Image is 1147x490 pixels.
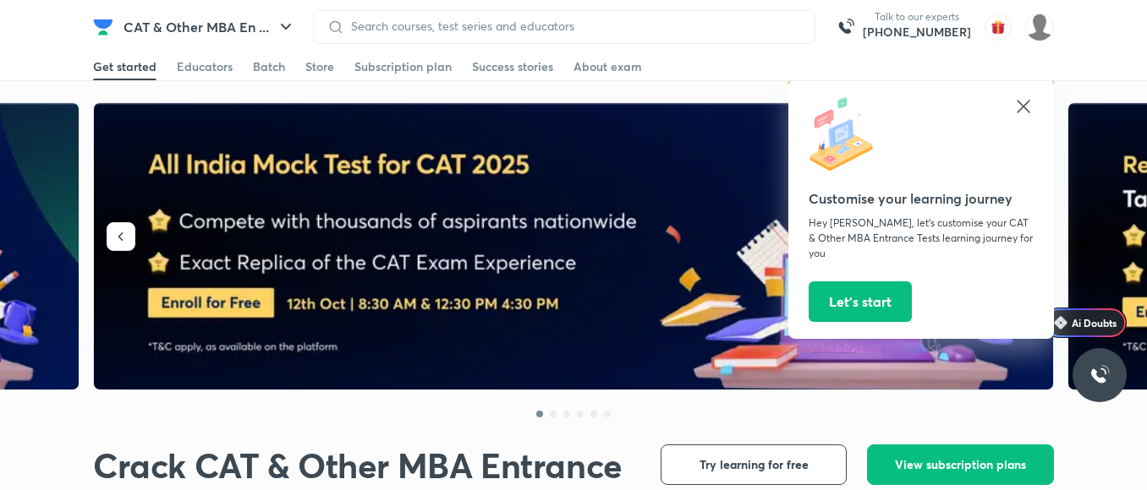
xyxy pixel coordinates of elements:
div: Store [305,58,334,75]
button: View subscription plans [867,444,1054,485]
a: [PHONE_NUMBER] [863,24,971,41]
a: Educators [177,53,233,80]
button: CAT & Other MBA En ... [113,10,306,44]
a: Success stories [472,53,553,80]
a: About exam [573,53,642,80]
button: Let’s start [809,281,912,322]
button: Try learning for free [661,444,847,485]
a: Subscription plan [354,53,452,80]
span: Ai Doubts [1072,316,1117,329]
span: Try learning for free [700,456,809,473]
img: chirag [1025,13,1054,41]
a: Store [305,53,334,80]
a: Ai Doubts [1044,308,1127,338]
div: Get started [93,58,156,75]
div: Success stories [472,58,553,75]
p: Talk to our experts [863,10,971,24]
div: Batch [253,58,285,75]
div: Subscription plan [354,58,452,75]
img: call-us [829,10,863,44]
img: ttu [1089,365,1110,385]
h5: Customise your learning journey [809,188,1034,209]
div: Educators [177,58,233,75]
img: avatar [985,14,1012,41]
span: View subscription plans [895,456,1026,473]
a: Get started [93,53,156,80]
input: Search courses, test series and educators [344,19,801,33]
p: Hey [PERSON_NAME], let’s customise your CAT & Other MBA Entrance Tests learning journey for you [809,215,1034,261]
div: About exam [573,58,642,75]
a: Batch [253,53,285,80]
img: Company Logo [93,17,113,37]
img: icon [809,96,885,172]
img: Icon [1054,316,1067,329]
